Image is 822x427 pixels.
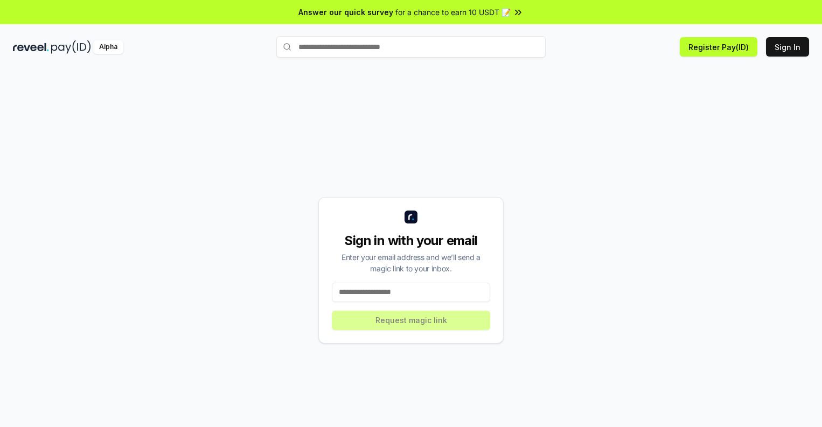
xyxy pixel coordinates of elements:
img: logo_small [405,211,417,223]
button: Register Pay(ID) [680,37,757,57]
span: for a chance to earn 10 USDT 📝 [395,6,511,18]
div: Alpha [93,40,123,54]
div: Enter your email address and we’ll send a magic link to your inbox. [332,251,490,274]
img: pay_id [51,40,91,54]
img: reveel_dark [13,40,49,54]
div: Sign in with your email [332,232,490,249]
span: Answer our quick survey [298,6,393,18]
button: Sign In [766,37,809,57]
